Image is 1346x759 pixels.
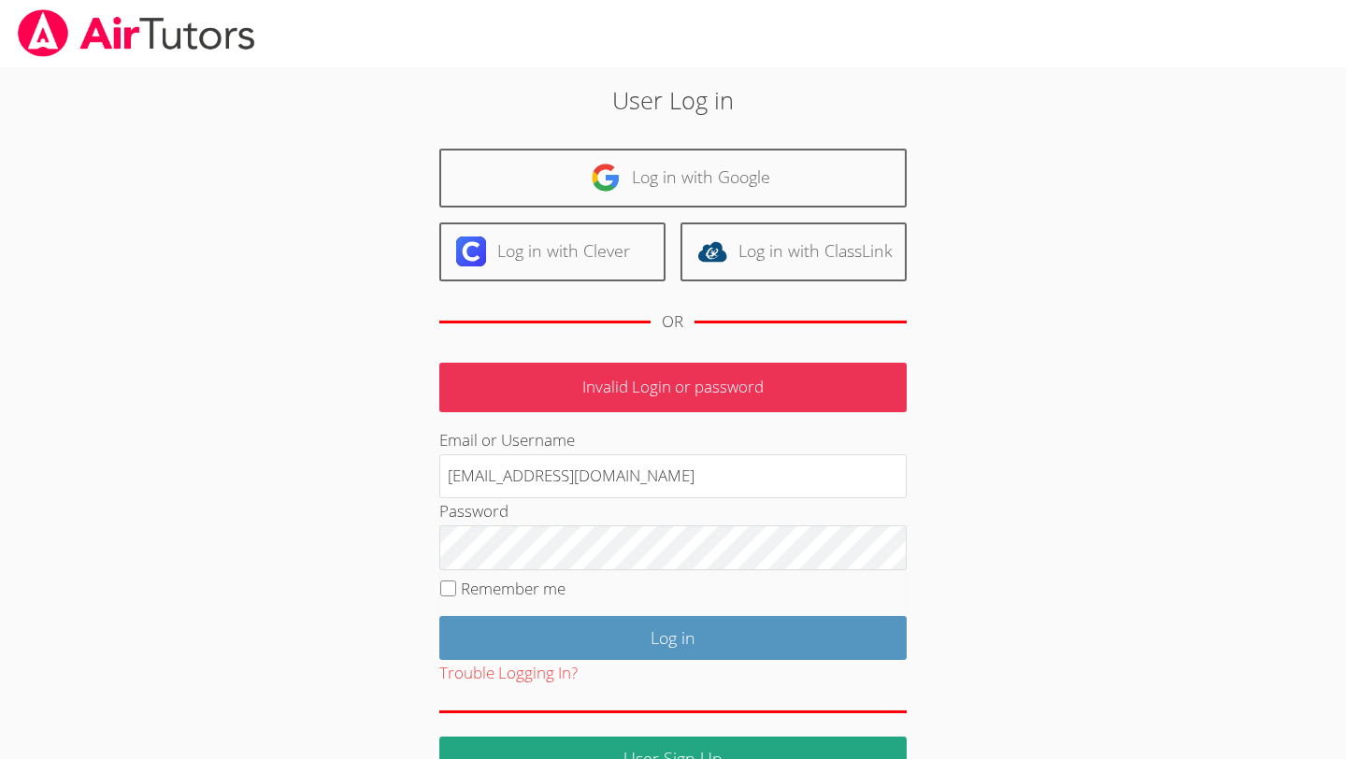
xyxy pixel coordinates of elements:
[680,222,907,281] a: Log in with ClassLink
[439,500,508,522] label: Password
[309,82,1037,118] h2: User Log in
[439,616,907,660] input: Log in
[591,163,621,193] img: google-logo-50288ca7cdecda66e5e0955fdab243c47b7ad437acaf1139b6f446037453330a.svg
[439,660,578,687] button: Trouble Logging In?
[456,236,486,266] img: clever-logo-6eab21bc6e7a338710f1a6ff85c0baf02591cd810cc4098c63d3a4b26e2feb20.svg
[439,363,907,412] p: Invalid Login or password
[439,429,575,451] label: Email or Username
[662,308,683,336] div: OR
[697,236,727,266] img: classlink-logo-d6bb404cc1216ec64c9a2012d9dc4662098be43eaf13dc465df04b49fa7ab582.svg
[439,149,907,208] a: Log in with Google
[16,9,257,57] img: airtutors_banner-c4298cdbf04f3fff15de1276eac7730deb9818008684d7c2e4769d2f7ddbe033.png
[461,578,566,599] label: Remember me
[439,222,666,281] a: Log in with Clever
